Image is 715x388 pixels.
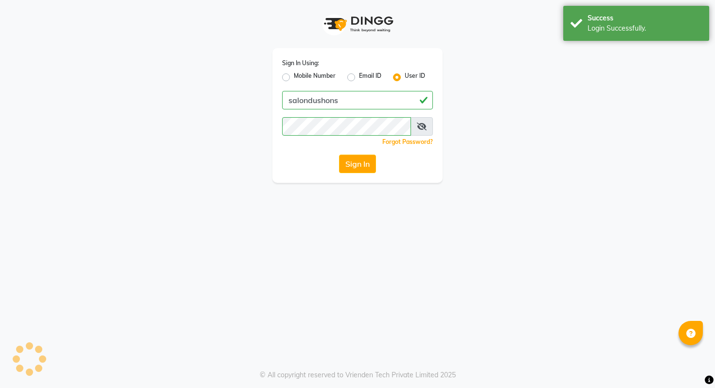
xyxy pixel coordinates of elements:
[294,71,336,83] label: Mobile Number
[382,138,433,145] a: Forgot Password?
[282,91,433,109] input: Username
[339,155,376,173] button: Sign In
[319,10,396,38] img: logo1.svg
[588,13,702,23] div: Success
[282,117,411,136] input: Username
[282,59,319,68] label: Sign In Using:
[405,71,425,83] label: User ID
[588,23,702,34] div: Login Successfully.
[359,71,381,83] label: Email ID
